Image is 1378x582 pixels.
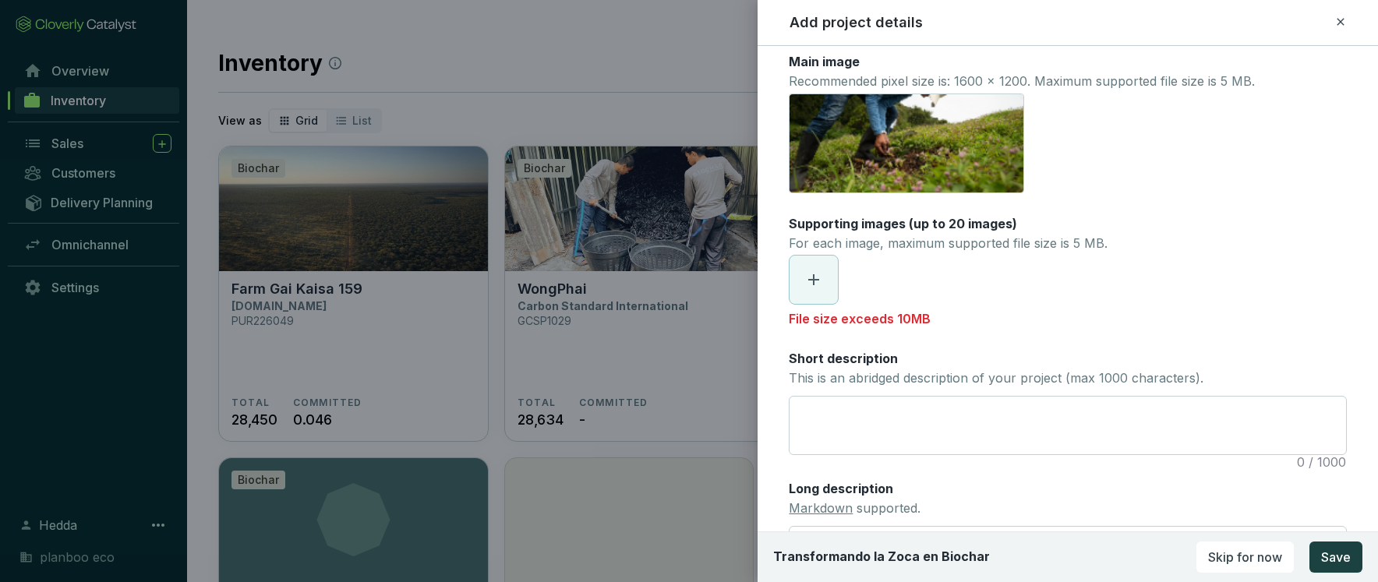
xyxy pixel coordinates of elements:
span: Save [1321,548,1351,566]
label: Long description [789,480,893,497]
button: Save [1309,541,1362,573]
h2: Add project details [790,12,923,33]
button: Skip for now [1196,541,1294,573]
a: Markdown [789,500,853,516]
span: supported. [789,500,920,516]
p: Transformando la Zoca en Biochar [773,548,990,566]
p: File size exceeds 10MB [789,311,1347,328]
label: Short description [789,350,898,367]
label: Supporting images (up to 20 images) [789,215,1017,232]
p: For each image, maximum supported file size is 5 MB. [789,235,1108,252]
span: Skip for now [1208,548,1282,566]
p: Recommended pixel size is: 1600 x 1200. Maximum supported file size is 5 MB. [789,73,1255,90]
p: This is an abridged description of your project (max 1000 characters). [789,370,1203,387]
label: Main image [789,53,860,70]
